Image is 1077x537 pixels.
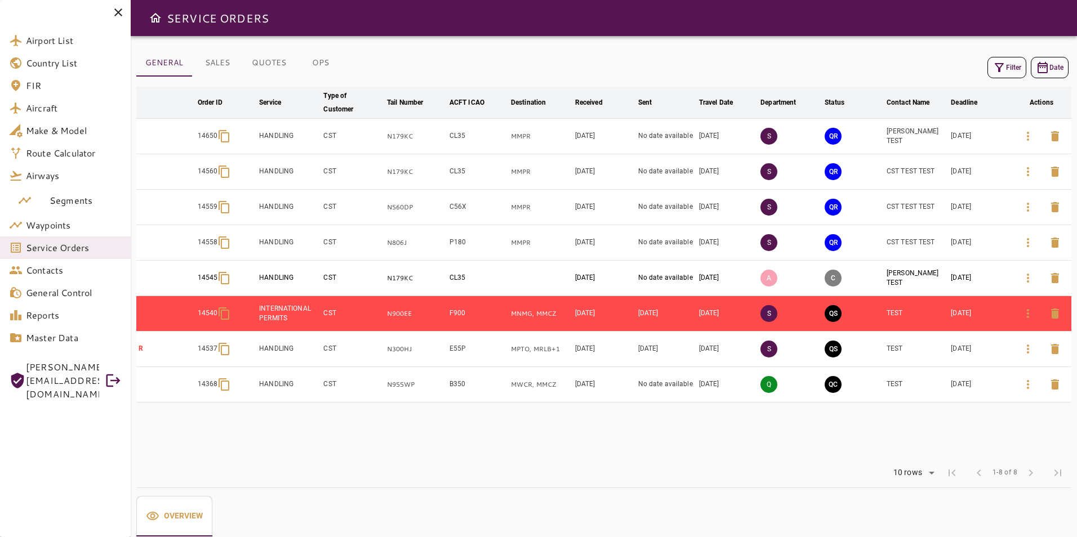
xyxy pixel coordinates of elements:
button: GENERAL [136,50,192,77]
h6: SERVICE ORDERS [167,9,269,27]
p: S [760,128,777,145]
span: Deadline [951,96,992,109]
span: Contact Name [887,96,945,109]
button: OPS [295,50,346,77]
td: [DATE] [573,367,636,402]
td: C56X [447,190,509,225]
button: Date [1031,57,1069,78]
span: Travel Date [699,96,747,109]
span: Airways [26,169,122,182]
p: MMPR [511,167,571,177]
p: N179KC [387,167,445,177]
td: [DATE] [636,332,697,367]
td: [DATE] [697,190,758,225]
td: [DATE] [636,296,697,332]
div: Tail Number [387,96,423,109]
td: INTERNATIONAL PERMITS [257,296,321,332]
button: Details [1014,229,1042,256]
button: CANCELED [825,270,842,287]
td: [DATE] [573,296,636,332]
span: General Control [26,286,122,299]
span: Reports [26,308,122,322]
td: F900 [447,296,509,332]
td: [PERSON_NAME] TEST [884,261,949,296]
button: Delete [1042,300,1069,327]
div: basic tabs example [136,496,212,536]
td: CST TEST TEST [884,154,949,190]
td: No date available [636,154,697,190]
button: QUOTE SENT [825,341,842,357]
button: Delete [1042,265,1069,292]
button: QUOTE CREATED [825,376,842,393]
td: HANDLING [257,119,321,154]
button: Open drawer [144,7,167,29]
p: MMPR [511,203,571,212]
div: Received [575,96,603,109]
td: CST [321,367,384,402]
td: CL35 [447,119,509,154]
td: [DATE] [697,154,758,190]
span: Tail Number [387,96,438,109]
div: ACFT ICAO [450,96,484,109]
p: N560DP [387,203,445,212]
td: [DATE] [573,261,636,296]
td: CST [321,261,384,296]
td: [DATE] [573,190,636,225]
td: B350 [447,367,509,402]
p: Q [760,376,777,393]
td: [DATE] [949,190,1012,225]
span: Country List [26,56,122,70]
p: N179KC [387,132,445,141]
button: Delete [1042,229,1069,256]
div: Service [259,96,281,109]
td: HANDLING [257,154,321,190]
p: N179KC [387,274,445,283]
button: Delete [1042,335,1069,363]
td: [DATE] [949,296,1012,332]
p: MPTO, MRLB, MGGT [511,344,571,354]
div: Deadline [951,96,977,109]
td: CST [321,154,384,190]
button: Details [1014,194,1042,221]
button: Details [1014,335,1042,363]
button: Overview [136,496,212,536]
p: 14559 [198,202,218,212]
span: Last Page [1044,459,1071,486]
span: 1-8 of 8 [993,467,1017,478]
td: [DATE] [949,261,1012,296]
td: [PERSON_NAME] TEST [884,119,949,154]
td: HANDLING [257,261,321,296]
span: ACFT ICAO [450,96,499,109]
button: QUOTE SENT [825,305,842,322]
div: Department [760,96,796,109]
p: MNMG, MMCZ [511,309,571,319]
td: CL35 [447,261,509,296]
span: Aircraft [26,101,122,115]
button: Details [1014,265,1042,292]
td: CL35 [447,154,509,190]
span: Status [825,96,859,109]
div: Type of Customer [323,89,367,116]
span: Segments [50,194,122,207]
button: Details [1014,300,1042,327]
td: No date available [636,190,697,225]
button: Delete [1042,158,1069,185]
span: Received [575,96,617,109]
td: [DATE] [697,119,758,154]
span: Make & Model [26,124,122,137]
td: HANDLING [257,367,321,402]
button: QUOTE REQUESTED [825,128,842,145]
td: [DATE] [697,261,758,296]
span: Service Orders [26,241,122,254]
span: Master Data [26,331,122,344]
button: Details [1014,158,1042,185]
td: [DATE] [697,296,758,332]
td: No date available [636,119,697,154]
td: [DATE] [949,154,1012,190]
p: S [760,305,777,322]
p: 14545 [198,273,218,283]
p: N806J [387,238,445,248]
td: TEST [884,332,949,367]
div: Contact Name [887,96,930,109]
p: 14368 [198,379,218,389]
